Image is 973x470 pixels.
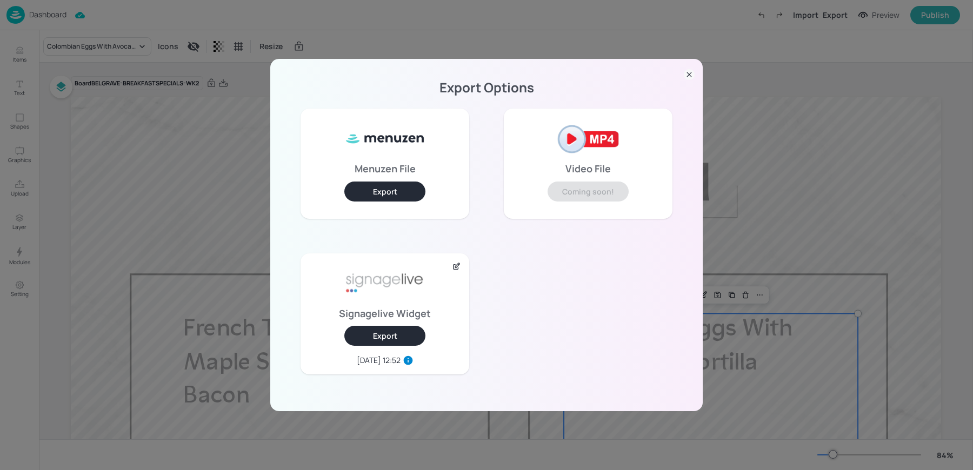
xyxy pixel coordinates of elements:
div: [DATE] 12:52 [357,354,401,366]
img: ml8WC8f0XxQ8HKVnnVUe7f5Gv1vbApsJzyFa2MjOoB8SUy3kBkfteYo5TIAmtfcjWXsj8oHYkuYqrJRUn+qckOrNdzmSzIzkA... [344,117,425,160]
p: Signagelive Widget [339,310,431,317]
button: Export [344,182,425,202]
p: Export Options [283,84,690,91]
p: Video File [565,165,611,172]
img: mp4-2af2121e.png [548,117,629,160]
button: Export [344,326,425,346]
svg: Last export widget in this device [403,355,414,366]
p: Menuzen File [355,165,416,172]
img: signage-live-aafa7296.png [344,262,425,305]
